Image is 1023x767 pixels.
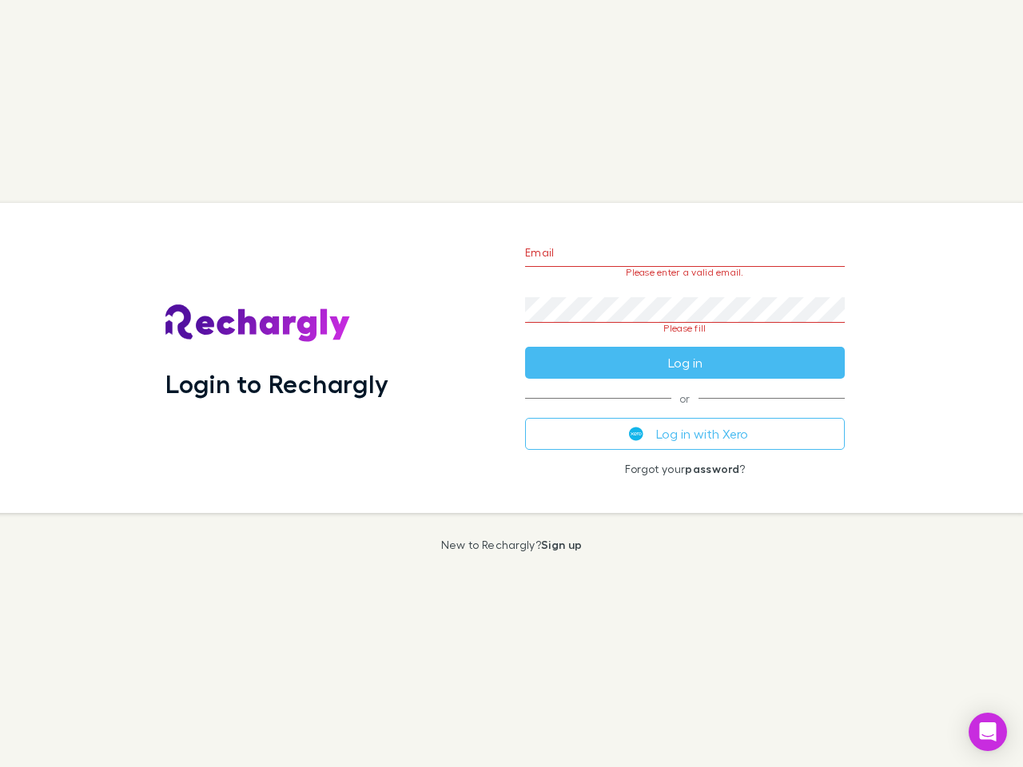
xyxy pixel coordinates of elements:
h1: Login to Rechargly [165,368,388,399]
button: Log in with Xero [525,418,845,450]
button: Log in [525,347,845,379]
span: or [525,398,845,399]
img: Rechargly's Logo [165,304,351,343]
p: Please fill [525,323,845,334]
p: New to Rechargly? [441,538,583,551]
a: Sign up [541,538,582,551]
a: password [685,462,739,475]
div: Open Intercom Messenger [969,713,1007,751]
p: Forgot your ? [525,463,845,475]
img: Xero's logo [629,427,643,441]
p: Please enter a valid email. [525,267,845,278]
